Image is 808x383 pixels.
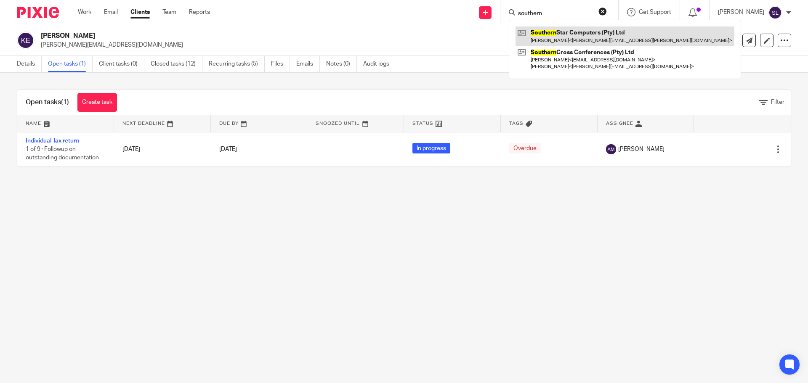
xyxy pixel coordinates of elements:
span: Filter [771,99,784,105]
span: Snoozed Until [316,121,360,126]
span: Status [412,121,433,126]
a: Emails [296,56,320,72]
a: Individual Tax return [26,138,79,144]
a: Recurring tasks (5) [209,56,265,72]
a: Open tasks (1) [48,56,93,72]
span: Tags [509,121,524,126]
img: svg%3E [17,32,35,49]
span: In progress [412,143,450,153]
span: Get Support [639,9,671,15]
img: Pixie [17,7,59,18]
img: svg%3E [768,6,782,19]
span: (1) [61,99,69,106]
td: [DATE] [114,132,211,166]
a: Details [17,56,42,72]
button: Clear [598,7,607,16]
p: [PERSON_NAME] [718,8,764,16]
h1: Open tasks [26,98,69,107]
a: Email [104,8,118,16]
a: Client tasks (0) [99,56,144,72]
span: [PERSON_NAME] [618,145,664,153]
span: 1 of 9 · Followup on outstanding documentation [26,146,99,161]
img: svg%3E [606,144,616,154]
h2: [PERSON_NAME] [41,32,550,40]
a: Work [78,8,91,16]
a: Clients [130,8,150,16]
a: Team [162,8,176,16]
a: Reports [189,8,210,16]
a: Closed tasks (12) [151,56,202,72]
input: Search [517,10,593,18]
a: Audit logs [363,56,396,72]
span: [DATE] [219,146,237,152]
p: [PERSON_NAME][EMAIL_ADDRESS][DOMAIN_NAME] [41,41,677,49]
a: Notes (0) [326,56,357,72]
a: Files [271,56,290,72]
a: Create task [77,93,117,112]
span: Overdue [509,143,541,153]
